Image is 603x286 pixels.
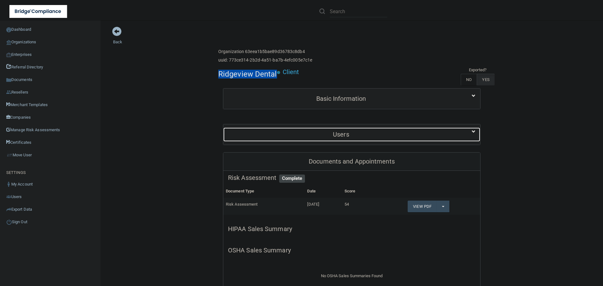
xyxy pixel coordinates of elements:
span: Complete [279,175,305,183]
h5: Basic Information [228,95,454,102]
img: icon-export.b9366987.png [6,207,11,212]
h5: HIPAA Sales Summary [228,225,475,232]
h6: uuid: 773ce314-2b2d-4a51-ba7b-4efc005e7c1e [218,58,312,62]
img: icon-documents.8dae5593.png [6,78,11,83]
img: briefcase.64adab9b.png [6,152,13,158]
h5: Users [228,131,454,138]
th: Document Type [223,185,305,198]
img: ic_reseller.de258add.png [6,90,11,95]
a: Basic Information [228,92,475,106]
img: enterprise.0d942306.png [6,53,11,57]
img: ic_power_dark.7ecde6b1.png [6,219,12,225]
a: Users [228,127,475,142]
img: ic_dashboard_dark.d01f4a41.png [6,27,11,32]
td: Risk Assessment [223,198,305,215]
th: Score [342,185,377,198]
img: ic_user_dark.df1a06c3.png [6,182,11,187]
td: [DATE] [305,198,342,215]
h5: Risk Assessment [228,174,475,181]
th: Date [305,185,342,198]
img: bridge_compliance_login_screen.278c3ca4.svg [9,5,67,18]
div: Documents and Appointments [223,153,480,171]
h4: Ridgeview Dental [218,70,277,78]
a: View PDF [408,201,437,212]
h5: OSHA Sales Summary [228,247,475,254]
label: SETTINGS [6,169,26,176]
img: ic-search.3b580494.png [319,8,325,14]
td: Exported? [461,66,495,74]
label: YES [477,74,494,85]
img: icon-users.e205127d.png [6,194,11,199]
label: NO [461,74,477,85]
input: Search [330,6,387,17]
a: Back [113,32,122,44]
img: organization-icon.f8decf85.png [6,40,11,45]
p: Client [283,66,299,78]
h6: Organization 63eea1b5bae89d36783c8db4 [218,49,312,54]
td: 54 [342,198,377,215]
